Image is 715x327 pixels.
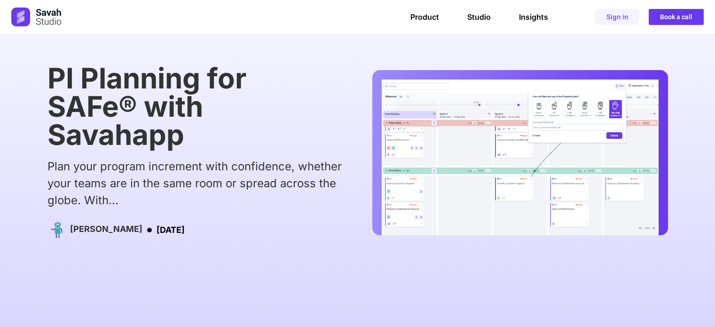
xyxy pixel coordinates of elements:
a: Book a call [649,9,704,25]
a: Product [410,12,439,22]
h1: PI Planning for SAFe® with Savahapp [47,64,342,149]
div: Plan your program increment with confidence, whether your teams are in the same room or spread ac... [47,158,342,209]
a: Studio [467,12,491,22]
time: [DATE] [157,225,185,235]
span: Book a call [660,14,692,20]
span: Sign in [606,14,628,20]
img: Picture of Emerson Cole [47,220,66,239]
nav: Menu [410,12,548,22]
a: Insights [519,12,548,22]
a: Sign in [595,9,639,25]
h4: [PERSON_NAME] [70,224,142,234]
